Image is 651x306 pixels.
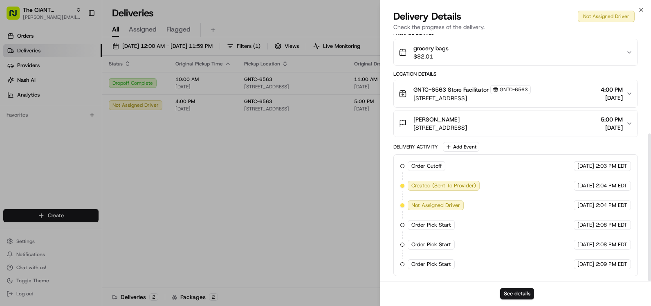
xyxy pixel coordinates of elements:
input: Clear [21,53,135,61]
span: Delivery Details [393,10,461,23]
span: $82.01 [413,52,449,61]
span: grocery bags [413,44,449,52]
button: [PERSON_NAME][STREET_ADDRESS]5:00 PM[DATE] [394,110,638,137]
span: Not Assigned Driver [411,202,460,209]
p: Welcome 👋 [8,33,149,46]
span: 2:04 PM EDT [596,182,627,189]
span: 4:00 PM [601,85,623,94]
span: 2:09 PM EDT [596,261,627,268]
a: 💻API Documentation [66,115,135,130]
span: 2:08 PM EDT [596,221,627,229]
span: [DATE] [577,221,594,229]
span: Created (Sent To Provider) [411,182,476,189]
span: Knowledge Base [16,119,63,127]
span: Order Cutoff [411,162,442,170]
span: [DATE] [601,94,623,102]
span: GNTC-6563 [500,86,528,93]
div: We're available if you need us! [28,86,103,93]
span: [DATE] [577,261,594,268]
span: [STREET_ADDRESS] [413,124,467,132]
span: [DATE] [577,182,594,189]
span: [STREET_ADDRESS] [413,94,531,102]
span: [DATE] [577,202,594,209]
span: 2:03 PM EDT [596,162,627,170]
span: [DATE] [577,241,594,248]
span: 5:00 PM [601,115,623,124]
button: GNTC-6563 Store FacilitatorGNTC-6563[STREET_ADDRESS]4:00 PM[DATE] [394,80,638,107]
span: [DATE] [601,124,623,132]
div: 💻 [69,119,76,126]
span: Order Pick Start [411,261,451,268]
span: Pylon [81,139,99,145]
span: GNTC-6563 Store Facilitator [413,85,489,94]
a: Powered byPylon [58,138,99,145]
a: 📗Knowledge Base [5,115,66,130]
span: Order Pick Start [411,241,451,248]
div: Location Details [393,71,638,77]
div: Start new chat [28,78,134,86]
span: 2:04 PM EDT [596,202,627,209]
button: Start new chat [139,81,149,90]
span: [DATE] [577,162,594,170]
p: Check the progress of the delivery. [393,23,638,31]
span: API Documentation [77,119,131,127]
span: [PERSON_NAME] [413,115,460,124]
button: grocery bags$82.01 [394,39,638,65]
button: Add Event [443,142,479,152]
div: Delivery Activity [393,144,438,150]
span: Order Pick Start [411,221,451,229]
div: 📗 [8,119,15,126]
span: 2:08 PM EDT [596,241,627,248]
button: See details [500,288,534,299]
img: 1736555255976-a54dd68f-1ca7-489b-9aae-adbdc363a1c4 [8,78,23,93]
img: Nash [8,8,25,25]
